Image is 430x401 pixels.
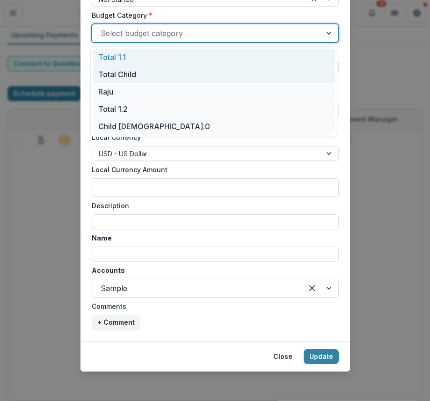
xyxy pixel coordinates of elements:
[93,100,335,117] div: Total 1.2
[92,265,333,275] label: Accounts
[92,132,141,142] label: Local Currency
[92,233,333,243] label: Name
[92,315,140,330] button: + Comment
[92,10,333,20] label: Budget Category
[92,301,333,311] label: Comments
[93,66,335,83] div: Total Child
[92,201,333,211] label: Description
[268,349,298,364] button: Close
[93,83,335,101] div: Raju
[93,117,335,135] div: Child [DEMOGRAPHIC_DATA].0
[305,281,320,296] div: Clear selected options
[93,49,335,66] div: Total 1.1
[92,165,333,175] label: Local Currency Amount
[304,349,339,364] button: Update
